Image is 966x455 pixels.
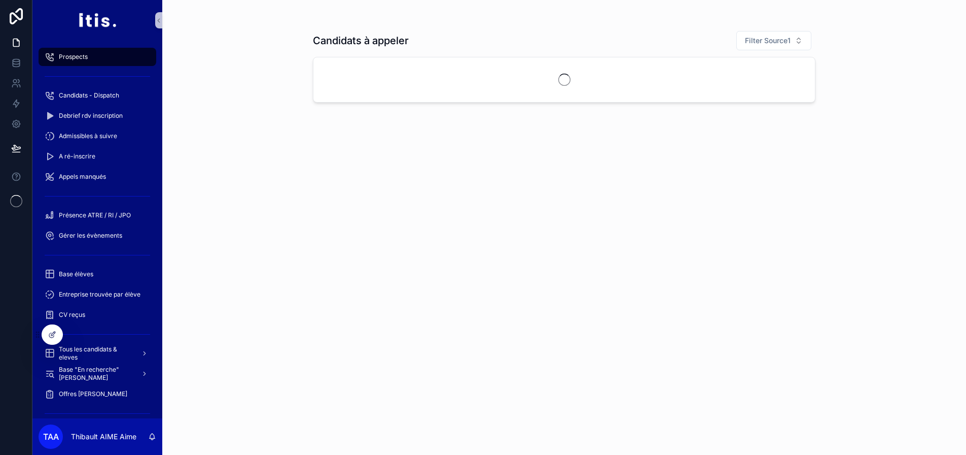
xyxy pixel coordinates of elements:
[39,168,156,186] a: Appels manqués
[39,265,156,283] a: Base élèves
[59,290,140,299] span: Entreprise trouvée par élève
[39,385,156,403] a: Offres [PERSON_NAME]
[78,12,116,28] img: App logo
[59,232,122,240] span: Gérer les évènements
[39,206,156,224] a: Présence ATRE / RI / JPO
[59,173,106,181] span: Appels manqués
[71,432,136,442] p: Thibault AIME Aime
[39,306,156,324] a: CV reçus
[39,147,156,166] a: A ré-inscrire
[39,107,156,125] a: Debrief rdv inscription
[745,36,791,46] span: Filter Source1
[736,31,811,50] button: Select Button
[59,311,85,319] span: CV reçus
[39,285,156,304] a: Entreprise trouvée par élève
[59,270,93,278] span: Base élèves
[32,41,162,418] div: scrollable content
[39,48,156,66] a: Prospects
[59,211,131,219] span: Présence ATRE / RI / JPO
[39,344,156,363] a: Tous les candidats & eleves
[39,226,156,245] a: Gérer les évènements
[59,132,117,140] span: Admissibles à suivre
[39,127,156,145] a: Admissibles à suivre
[59,345,133,362] span: Tous les candidats & eleves
[39,86,156,105] a: Candidats - Dispatch
[43,431,59,443] span: TAA
[59,53,88,61] span: Prospects
[39,365,156,383] a: Base "En recherche" [PERSON_NAME]
[59,152,95,160] span: A ré-inscrire
[313,34,409,48] h1: Candidats à appeler
[59,112,123,120] span: Debrief rdv inscription
[59,366,133,382] span: Base "En recherche" [PERSON_NAME]
[59,91,119,100] span: Candidats - Dispatch
[59,390,127,398] span: Offres [PERSON_NAME]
